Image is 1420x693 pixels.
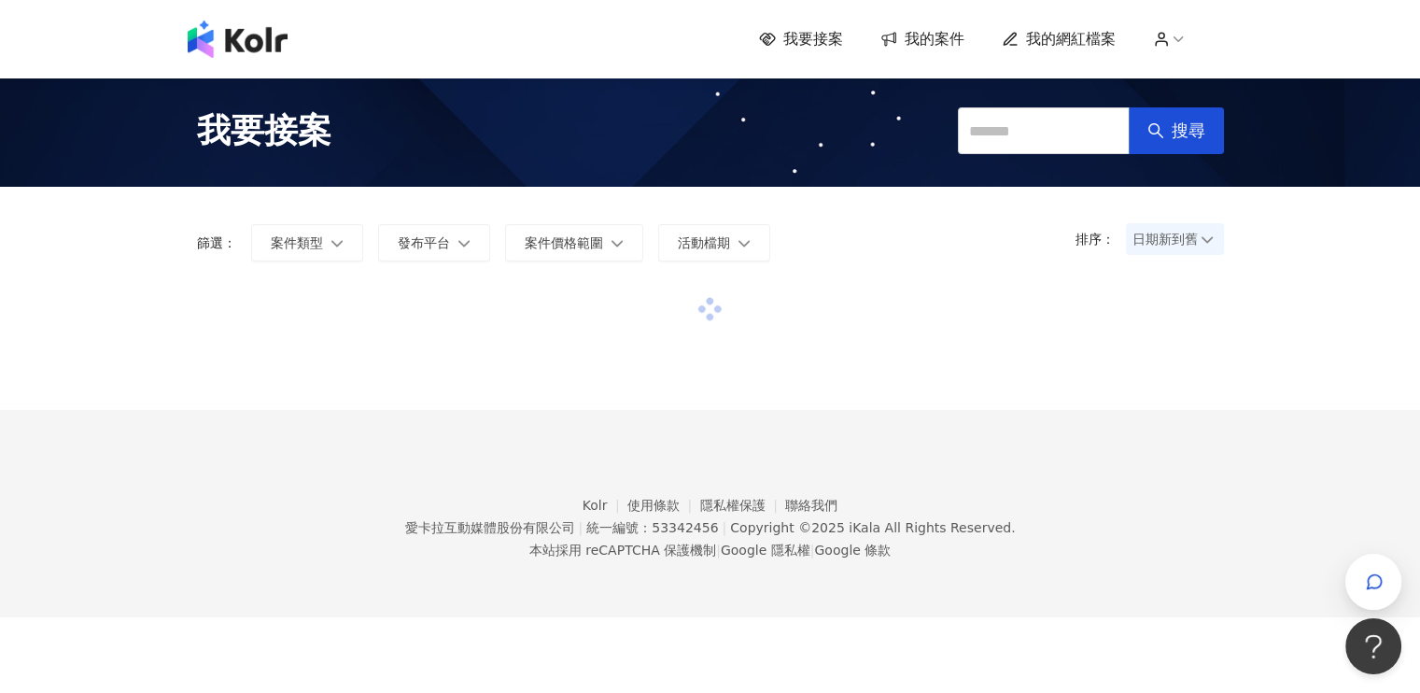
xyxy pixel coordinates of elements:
span: | [578,520,583,535]
a: 聯絡我們 [785,498,837,513]
span: 我的案件 [905,29,964,49]
p: 篩選： [197,235,236,250]
span: 我要接案 [197,107,331,154]
span: 案件類型 [271,235,323,250]
span: 發布平台 [398,235,450,250]
a: Kolr [583,498,627,513]
span: 我要接案 [783,29,843,49]
span: | [722,520,726,535]
img: logo [188,21,288,58]
span: 日期新到舊 [1132,225,1217,253]
p: 排序： [1076,232,1126,247]
button: 搜尋 [1129,107,1224,154]
span: | [716,543,721,558]
button: 發布平台 [378,224,490,262]
span: 我的網紅檔案 [1026,29,1116,49]
button: 活動檔期 [658,224,770,262]
button: 案件價格範圍 [505,224,643,262]
a: Google 隱私權 [721,543,810,558]
a: 我的網紅檔案 [1002,29,1116,49]
a: 我的案件 [880,29,964,49]
iframe: Help Scout Beacon - Open [1345,618,1401,674]
span: 案件價格範圍 [525,235,603,250]
a: iKala [849,520,880,535]
a: 隱私權保護 [700,498,786,513]
span: | [810,543,815,558]
span: search [1147,122,1164,139]
a: 我要接案 [759,29,843,49]
a: Google 條款 [814,543,891,558]
a: 使用條款 [627,498,700,513]
div: 愛卡拉互動媒體股份有限公司 [404,520,574,535]
div: Copyright © 2025 All Rights Reserved. [730,520,1015,535]
button: 案件類型 [251,224,363,262]
span: 活動檔期 [678,235,730,250]
span: 搜尋 [1172,120,1205,141]
div: 統一編號：53342456 [586,520,718,535]
span: 本站採用 reCAPTCHA 保護機制 [529,539,891,561]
